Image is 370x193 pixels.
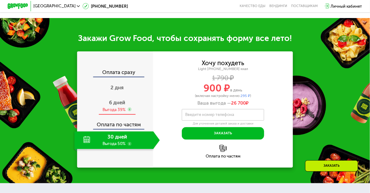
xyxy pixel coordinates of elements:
span: [GEOGRAPHIC_DATA] [33,4,76,8]
span: 295 ₽ [241,94,250,98]
div: Заказать [305,160,358,172]
div: поставщикам [291,4,318,8]
span: 900 ₽ [204,83,230,94]
div: Выгода 39% [103,107,125,113]
span: ₽ [231,101,249,106]
a: Вендинги [269,4,287,8]
div: Оплата по частям [153,154,293,158]
span: 6 дней [109,99,125,106]
a: [PHONE_NUMBER] [83,3,128,9]
div: Оплата по частям [78,117,153,129]
div: Хочу похудеть [202,61,244,66]
button: Заказать [182,127,264,139]
a: Качество еды [240,4,265,8]
label: Введите номер телефона [185,113,234,116]
div: Оплата сразу [78,70,153,76]
div: Ваша выгода — [153,101,293,106]
span: 2 дня [110,84,124,91]
div: Для уточнения деталей заказа и доставки [182,122,264,126]
div: (включая настройку меню: ) [153,95,293,98]
span: 26 700 [231,101,246,106]
span: в день [230,88,242,93]
div: Личный кабинет [331,3,362,9]
div: 1 790 ₽ [153,76,293,81]
div: Light [PHONE_NUMBER] ккал [153,67,293,72]
img: l6xcnZfty9opOoJh.png [219,145,227,152]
